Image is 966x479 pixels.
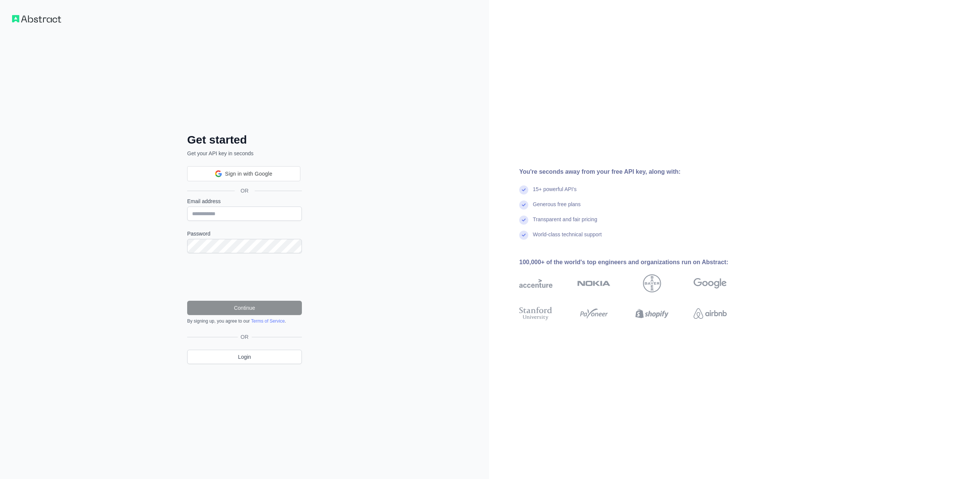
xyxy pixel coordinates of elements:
[187,230,302,237] label: Password
[187,318,302,324] div: By signing up, you agree to our .
[694,274,727,292] img: google
[519,274,552,292] img: accenture
[533,231,602,246] div: World-class technical support
[519,231,528,240] img: check mark
[12,15,61,23] img: Workflow
[533,200,581,216] div: Generous free plans
[533,185,577,200] div: 15+ powerful API's
[643,274,661,292] img: bayer
[187,262,302,292] iframe: reCAPTCHA
[187,150,302,157] p: Get your API key in seconds
[187,197,302,205] label: Email address
[519,258,751,267] div: 100,000+ of the world's top engineers and organizations run on Abstract:
[187,301,302,315] button: Continue
[519,185,528,194] img: check mark
[694,305,727,322] img: airbnb
[519,167,751,176] div: You're seconds away from your free API key, along with:
[187,166,300,181] div: Sign in with Google
[187,133,302,147] h2: Get started
[519,305,552,322] img: stanford university
[225,170,272,178] span: Sign in with Google
[238,333,252,341] span: OR
[577,305,611,322] img: payoneer
[235,187,255,194] span: OR
[519,216,528,225] img: check mark
[251,318,285,324] a: Terms of Service
[577,274,611,292] img: nokia
[635,305,669,322] img: shopify
[519,200,528,210] img: check mark
[533,216,597,231] div: Transparent and fair pricing
[187,350,302,364] a: Login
